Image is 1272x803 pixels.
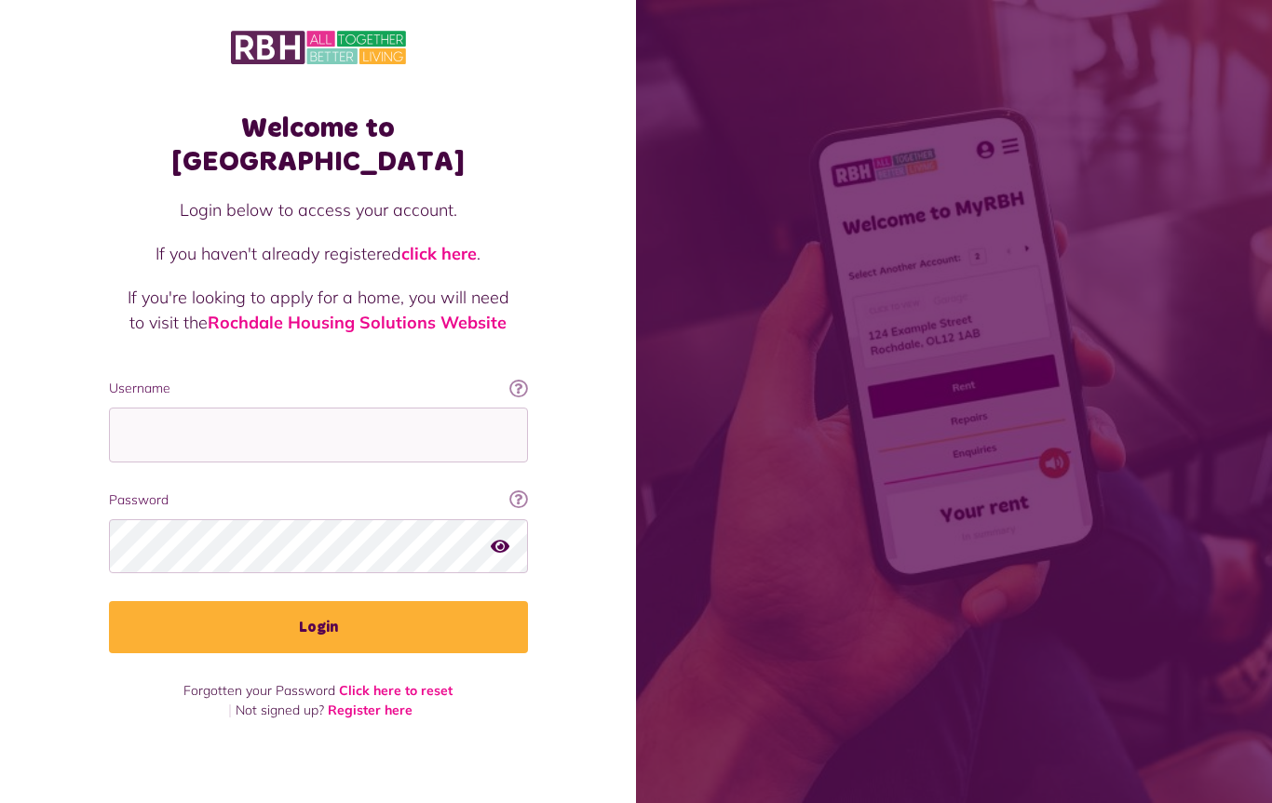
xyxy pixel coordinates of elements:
p: If you haven't already registered . [128,241,509,266]
p: If you're looking to apply for a home, you will need to visit the [128,285,509,335]
label: Password [109,490,528,510]
span: Not signed up? [236,702,324,718]
button: Login [109,601,528,653]
a: Click here to reset [339,682,453,699]
a: click here [401,243,477,264]
p: Login below to access your account. [128,197,509,222]
a: Register here [328,702,413,718]
span: Forgotten your Password [183,682,335,699]
a: Rochdale Housing Solutions Website [208,312,507,333]
label: Username [109,379,528,398]
img: MyRBH [231,28,406,67]
h1: Welcome to [GEOGRAPHIC_DATA] [109,112,528,179]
